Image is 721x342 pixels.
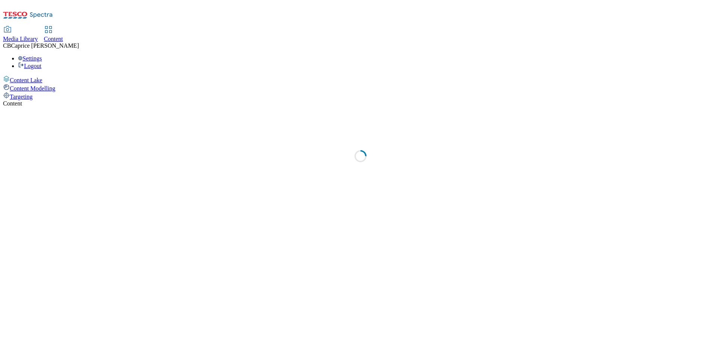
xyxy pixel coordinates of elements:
span: Content [44,36,63,42]
span: Media Library [3,36,38,42]
a: Media Library [3,27,38,42]
div: Content [3,100,718,107]
a: Content Modelling [3,84,718,92]
span: Content Lake [10,77,42,83]
span: Targeting [10,93,33,100]
a: Content Lake [3,75,718,84]
span: CB [3,42,11,49]
a: Logout [18,63,41,69]
a: Targeting [3,92,718,100]
a: Content [44,27,63,42]
span: Caprice [PERSON_NAME] [11,42,79,49]
span: Content Modelling [10,85,55,92]
a: Settings [18,55,42,62]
